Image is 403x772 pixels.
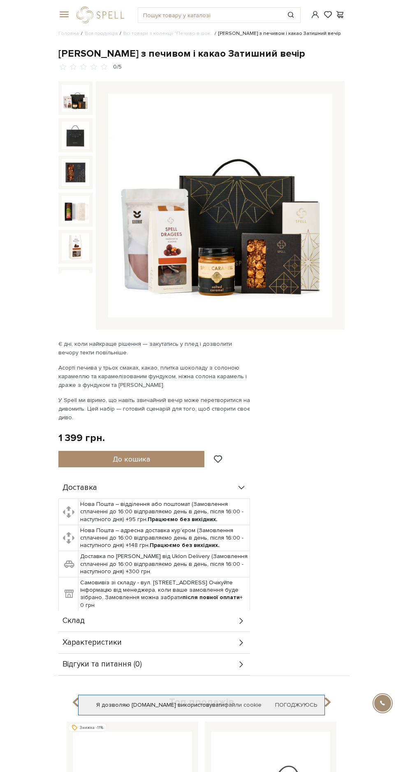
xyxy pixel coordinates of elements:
[63,696,340,708] div: Топ продажів
[79,551,250,577] td: Доставка по [PERSON_NAME] від Uklon Delivery (Замовлення сплаченні до 16:00 відправляємо день в д...
[113,455,150,464] span: До кошика
[62,85,89,112] img: Подарунок з печивом і какао Затишний вечір
[63,484,97,492] span: Доставка
[138,8,281,23] input: Пошук товару у каталозі
[62,196,89,223] img: Подарунок з печивом і какао Затишний вечір
[79,499,250,525] td: Нова Пошта – відділення або поштомат (Замовлення сплаченні до 16:00 відправляємо день в день, піс...
[76,7,128,23] a: logo
[108,94,332,317] img: Подарунок з печивом і какао Затишний вечір
[85,30,118,37] a: Вся продукція
[62,270,89,298] img: Подарунок з печивом і какао Затишний вечір
[58,340,251,357] p: Є дні, коли найкраще рішення — закутатись у плед і дозволити вечору текти повільніше.
[79,577,250,611] td: Самовивіз зі складу - вул. [STREET_ADDRESS] Очікуйте інформацію від менеджера, коли ваше замовлен...
[58,363,251,389] p: Асорті печива у трьох смаках, какао, плитка шоколаду з солоною карамеллю та карамелізованим фунду...
[224,701,262,708] a: файли cookie
[58,451,204,467] button: До кошика
[150,542,220,549] b: Працюємо без вихідних.
[58,396,251,422] p: У Spell ми віримо, що навіть звичайний вечір може перетворитися на дивомить. Цей набір — готовий ...
[79,701,324,709] div: Я дозволяю [DOMAIN_NAME] використовувати
[63,617,85,625] span: Склад
[183,594,240,601] b: після повної оплати
[79,525,250,551] td: Нова Пошта – адресна доставка кур'єром (Замовлення сплаченні до 16:00 відправляємо день в день, п...
[62,159,89,186] img: Подарунок з печивом і какао Затишний вечір
[213,30,340,37] li: [PERSON_NAME] з печивом і какао Затишний вечір
[63,661,142,668] span: Відгуки та питання (0)
[63,639,122,646] span: Характеристики
[68,723,107,732] div: Знижка -11%
[281,8,300,23] button: Пошук товару у каталозі
[113,63,122,71] div: 0/5
[62,233,89,261] img: Подарунок з печивом і какао Затишний вечір
[275,701,317,709] a: Погоджуюсь
[58,47,345,60] div: [PERSON_NAME] з печивом і какао Затишний вечір
[148,516,218,523] b: Працюємо без вихідних.
[58,432,105,444] div: 1 399 грн.
[62,122,89,149] img: Подарунок з печивом і какао Затишний вечір
[123,30,213,37] a: Всі товари з колекції "Печиво в шок..
[58,30,79,37] a: Головна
